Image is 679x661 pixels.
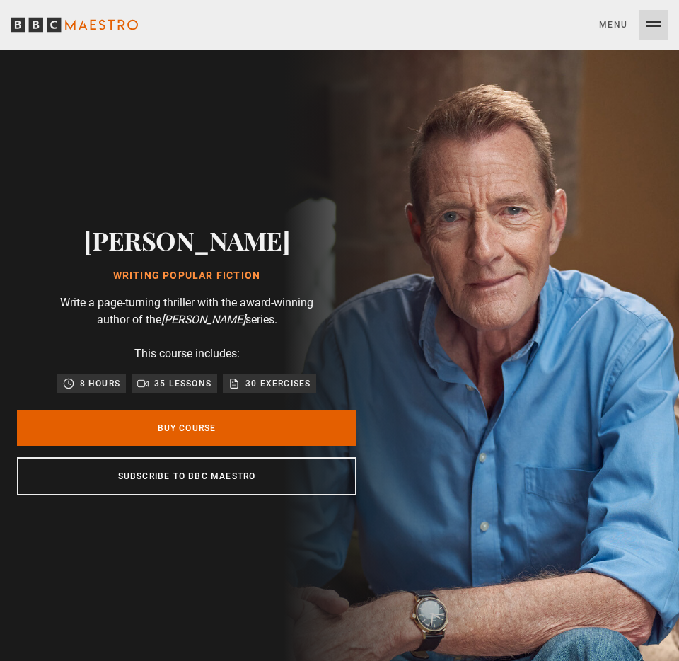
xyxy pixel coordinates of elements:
[134,345,240,362] p: This course includes:
[154,377,211,391] p: 35 lessons
[17,410,356,446] a: Buy Course
[83,222,291,258] h2: [PERSON_NAME]
[45,294,328,328] p: Write a page-turning thriller with the award-winning author of the series.
[599,10,668,40] button: Toggle navigation
[11,14,138,35] svg: BBC Maestro
[80,377,120,391] p: 8 hours
[83,269,291,283] h1: Writing Popular Fiction
[245,377,311,391] p: 30 exercises
[17,457,356,495] a: Subscribe to BBC Maestro
[161,313,245,326] i: [PERSON_NAME]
